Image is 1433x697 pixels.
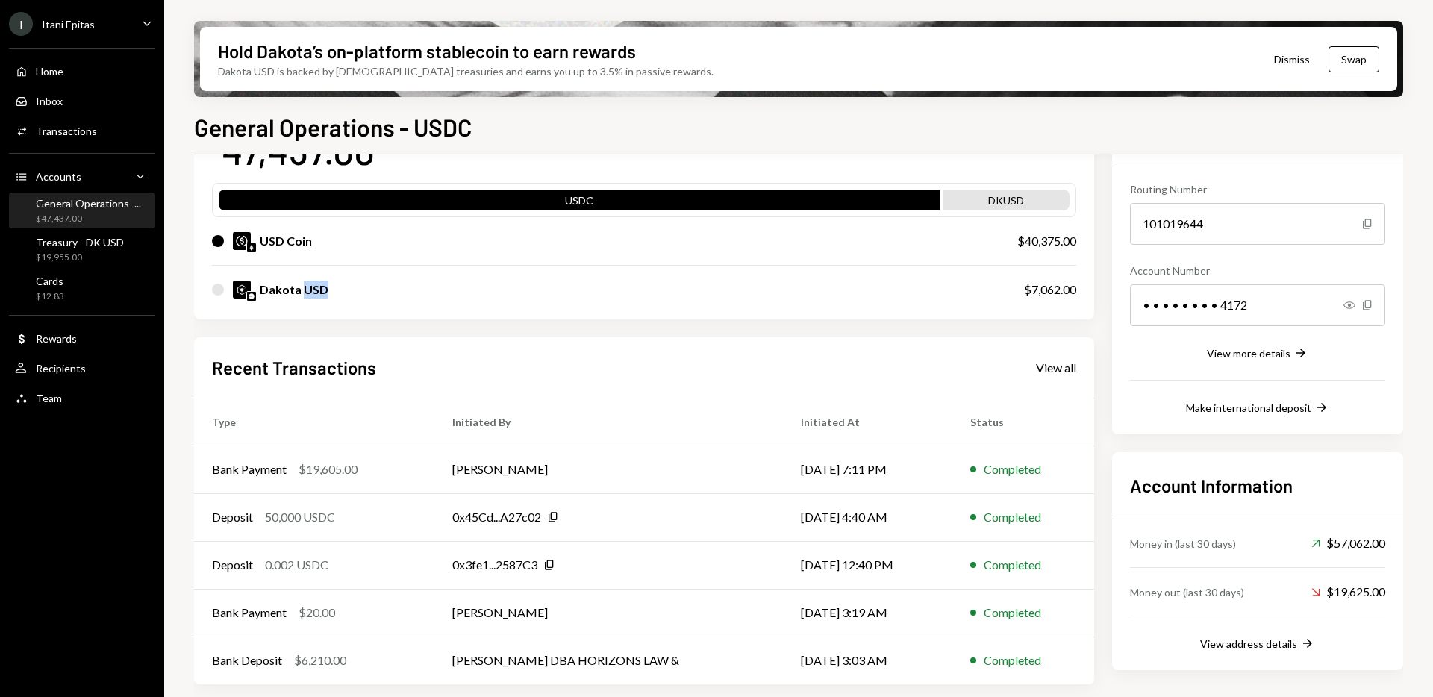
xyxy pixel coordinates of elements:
[299,460,358,478] div: $19,605.00
[1017,232,1076,250] div: $40,375.00
[9,384,155,411] a: Team
[9,117,155,144] a: Transactions
[1255,42,1329,77] button: Dismiss
[36,170,81,183] div: Accounts
[36,236,124,249] div: Treasury - DK USD
[1311,583,1385,601] div: $19,625.00
[212,556,253,574] div: Deposit
[434,446,782,493] td: [PERSON_NAME]
[1200,636,1315,652] button: View address details
[452,556,537,574] div: 0x3fe1...2587C3
[1311,534,1385,552] div: $57,062.00
[434,589,782,637] td: [PERSON_NAME]
[1329,46,1379,72] button: Swap
[194,112,472,142] h1: General Operations - USDC
[783,541,953,589] td: [DATE] 12:40 PM
[1130,284,1385,326] div: • • • • • • • • 4172
[212,604,287,622] div: Bank Payment
[9,163,155,190] a: Accounts
[9,270,155,306] a: Cards$12.83
[247,292,256,301] img: base-mainnet
[36,392,62,404] div: Team
[783,493,953,541] td: [DATE] 4:40 AM
[452,508,541,526] div: 0x45Cd...A27c02
[233,232,251,250] img: USDC
[260,232,312,250] div: USD Coin
[1130,181,1385,197] div: Routing Number
[212,460,287,478] div: Bank Payment
[1130,536,1236,551] div: Money in (last 30 days)
[1186,401,1311,414] div: Make international deposit
[1130,263,1385,278] div: Account Number
[233,281,251,299] img: DKUSD
[9,325,155,351] a: Rewards
[984,508,1041,526] div: Completed
[783,446,953,493] td: [DATE] 7:11 PM
[984,460,1041,478] div: Completed
[434,398,782,446] th: Initiated By
[42,18,95,31] div: Itani Epitas
[783,589,953,637] td: [DATE] 3:19 AM
[943,193,1070,213] div: DKUSD
[36,125,97,137] div: Transactions
[1130,203,1385,245] div: 101019644
[265,556,328,574] div: 0.002 USDC
[1200,637,1297,650] div: View address details
[219,193,940,213] div: USDC
[212,355,376,380] h2: Recent Transactions
[1186,400,1329,416] button: Make international deposit
[1036,359,1076,375] a: View all
[36,65,63,78] div: Home
[984,651,1041,669] div: Completed
[1130,584,1244,600] div: Money out (last 30 days)
[9,354,155,381] a: Recipients
[218,39,636,63] div: Hold Dakota’s on-platform stablecoin to earn rewards
[984,604,1041,622] div: Completed
[984,556,1041,574] div: Completed
[36,362,86,375] div: Recipients
[194,398,434,446] th: Type
[212,508,253,526] div: Deposit
[1036,360,1076,375] div: View all
[36,95,63,107] div: Inbox
[1207,347,1290,360] div: View more details
[1130,473,1385,498] h2: Account Information
[434,637,782,684] td: [PERSON_NAME] DBA HORIZONS LAW &
[9,12,33,36] div: I
[247,243,256,252] img: ethereum-mainnet
[36,332,77,345] div: Rewards
[212,651,282,669] div: Bank Deposit
[952,398,1094,446] th: Status
[9,87,155,114] a: Inbox
[265,508,335,526] div: 50,000 USDC
[9,193,155,228] a: General Operations -...$47,437.00
[9,57,155,84] a: Home
[1024,281,1076,299] div: $7,062.00
[36,197,141,210] div: General Operations -...
[783,398,953,446] th: Initiated At
[299,604,335,622] div: $20.00
[36,213,141,225] div: $47,437.00
[9,231,155,267] a: Treasury - DK USD$19,955.00
[36,251,124,264] div: $19,955.00
[36,290,64,303] div: $12.83
[1207,346,1308,362] button: View more details
[294,651,346,669] div: $6,210.00
[36,275,64,287] div: Cards
[783,637,953,684] td: [DATE] 3:03 AM
[218,63,714,79] div: Dakota USD is backed by [DEMOGRAPHIC_DATA] treasuries and earns you up to 3.5% in passive rewards.
[260,281,328,299] div: Dakota USD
